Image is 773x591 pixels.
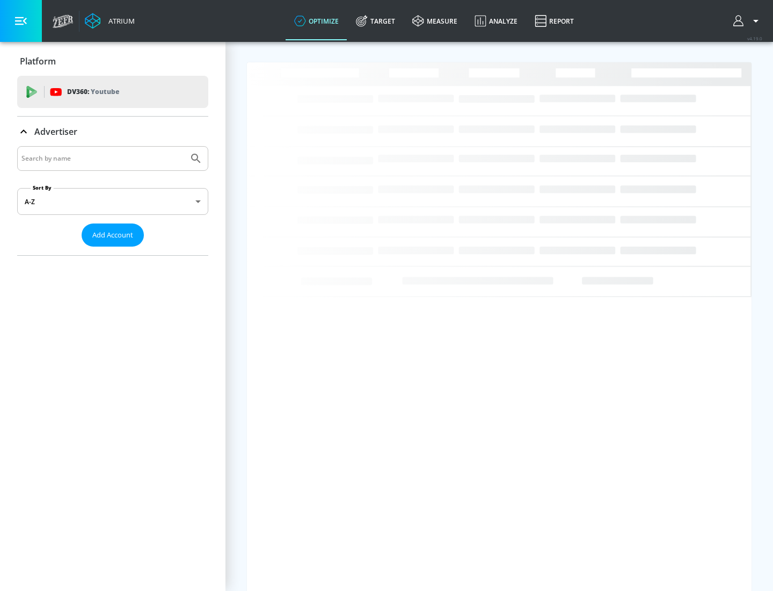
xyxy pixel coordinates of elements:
span: v 4.19.0 [747,35,762,41]
div: Atrium [104,16,135,26]
nav: list of Advertiser [17,247,208,255]
p: DV360: [67,86,119,98]
p: Youtube [91,86,119,97]
div: Platform [17,46,208,76]
div: DV360: Youtube [17,76,208,108]
span: Add Account [92,229,133,241]
p: Platform [20,55,56,67]
a: Target [347,2,404,40]
a: Analyze [466,2,526,40]
a: optimize [286,2,347,40]
div: Advertiser [17,117,208,147]
p: Advertiser [34,126,77,138]
div: Advertiser [17,146,208,255]
div: A-Z [17,188,208,215]
a: Report [526,2,582,40]
a: measure [404,2,466,40]
a: Atrium [85,13,135,29]
input: Search by name [21,152,184,165]
button: Add Account [82,224,144,247]
label: Sort By [31,184,54,191]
